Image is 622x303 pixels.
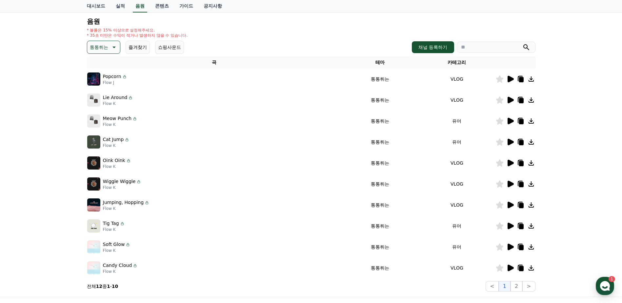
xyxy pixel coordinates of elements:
[103,206,150,211] p: Flow K
[87,33,188,38] p: * 35초 미만은 수익이 적거나 발생하지 않을 수 있습니다.
[522,281,535,292] button: >
[103,248,131,253] p: Flow K
[418,111,495,131] td: 유머
[87,72,100,86] img: music
[87,56,342,69] th: 곡
[418,69,495,90] td: VLOG
[418,236,495,257] td: 유머
[87,156,100,170] img: music
[103,185,142,190] p: Flow K
[342,90,418,111] td: 통통튀는
[342,56,418,69] th: 테마
[412,41,454,53] button: 채널 등록하기
[87,219,100,232] img: music
[418,56,495,69] th: 카테고리
[103,122,138,127] p: Flow K
[103,157,125,164] p: Oink Oink
[499,281,511,292] button: 1
[103,143,130,148] p: Flow K
[418,131,495,152] td: 유머
[103,136,124,143] p: Cat Jump
[155,41,184,54] button: 쇼핑사운드
[342,69,418,90] td: 통통튀는
[103,94,128,101] p: Lie Around
[126,41,150,54] button: 즐겨찾기
[43,208,85,224] a: 1대화
[67,208,69,213] span: 1
[418,257,495,278] td: VLOG
[103,164,131,169] p: Flow K
[87,93,100,107] img: music
[103,227,125,232] p: Flow K
[342,173,418,194] td: 통통튀는
[107,284,110,289] strong: 1
[103,262,132,269] p: Candy Cloud
[342,215,418,236] td: 통통튀는
[486,281,498,292] button: <
[2,208,43,224] a: 홈
[418,152,495,173] td: VLOG
[342,111,418,131] td: 통통튀는
[101,218,109,223] span: 설정
[87,18,535,25] h4: 음원
[103,115,132,122] p: Meow Punch
[103,80,127,85] p: Flow J
[87,41,120,54] button: 통통튀는
[103,269,138,274] p: Flow K
[96,284,102,289] strong: 12
[60,218,68,223] span: 대화
[112,284,118,289] strong: 10
[103,241,125,248] p: Soft Glow
[103,199,144,206] p: Jumping, Hopping
[87,135,100,149] img: music
[418,215,495,236] td: 유머
[342,257,418,278] td: 통통튀는
[21,218,25,223] span: 홈
[85,208,126,224] a: 설정
[342,236,418,257] td: 통통튀는
[87,177,100,191] img: music
[87,114,100,128] img: music
[87,198,100,212] img: music
[418,194,495,215] td: VLOG
[342,194,418,215] td: 통통튀는
[87,28,188,33] p: * 볼륨은 15% 이상으로 설정해주세요.
[511,281,522,292] button: 2
[103,73,121,80] p: Popcorn
[103,220,119,227] p: Tig Tag
[418,90,495,111] td: VLOG
[90,43,108,52] p: 통통튀는
[342,152,418,173] td: 통통튀는
[87,240,100,253] img: music
[103,178,136,185] p: Wiggle Wiggle
[87,261,100,274] img: music
[103,101,133,106] p: Flow K
[87,283,118,290] p: 전체 중 -
[342,131,418,152] td: 통통튀는
[418,173,495,194] td: VLOG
